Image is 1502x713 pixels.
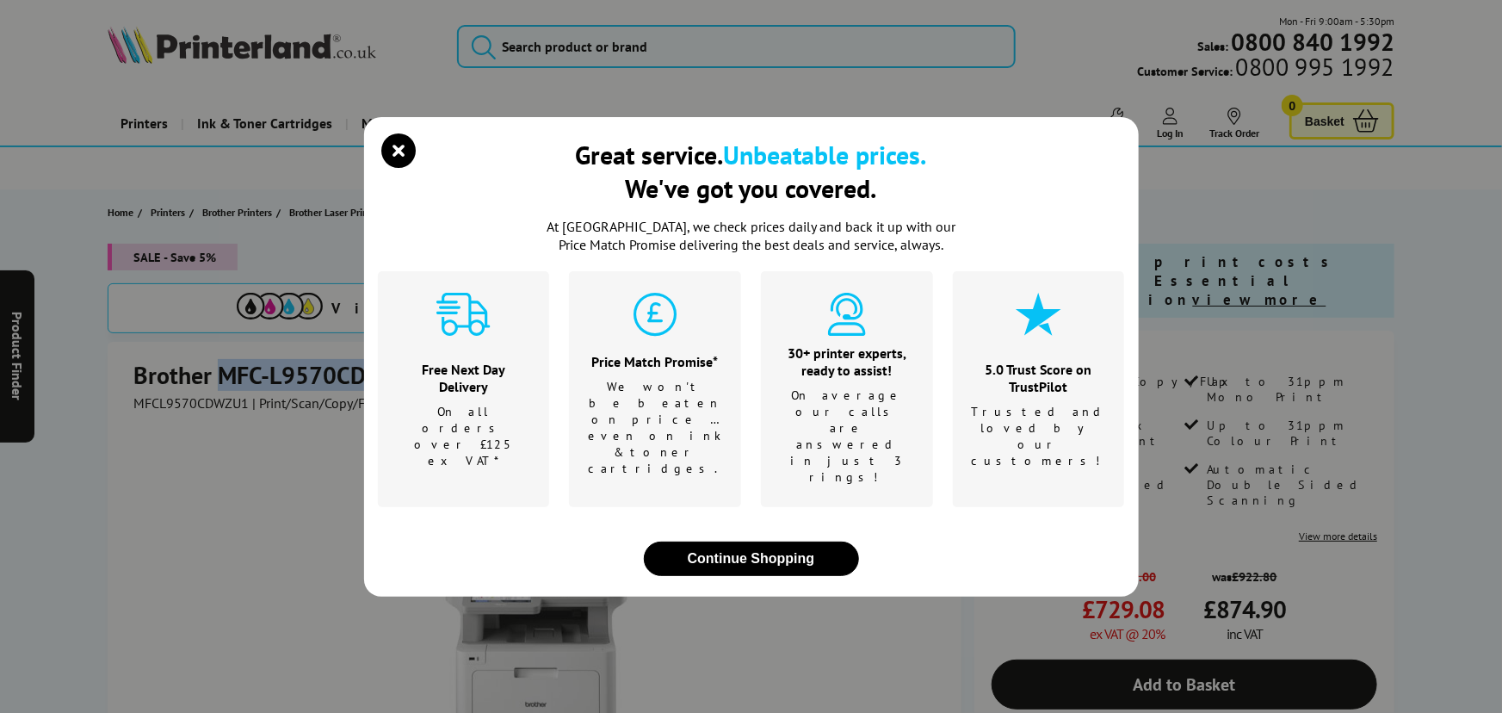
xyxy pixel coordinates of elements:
p: On all orders over £125 ex VAT* [399,404,528,469]
p: On average our calls are answered in just 3 rings! [782,387,912,486]
p: Trusted and loved by our customers! [971,404,1106,469]
p: We won't be beaten on price …even on ink & toner cartridges. [588,379,722,477]
div: 30+ printer experts, ready to assist! [782,344,912,379]
p: At [GEOGRAPHIC_DATA], we check prices daily and back it up with our Price Match Promise deliverin... [536,218,967,254]
button: close modal [644,542,859,576]
div: Free Next Day Delivery [399,361,528,395]
div: 5.0 Trust Score on TrustPilot [971,361,1106,395]
b: Unbeatable prices. [724,138,927,171]
div: Price Match Promise* [588,353,722,370]
button: close modal [386,138,412,164]
div: Great service. We've got you covered. [576,138,927,205]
